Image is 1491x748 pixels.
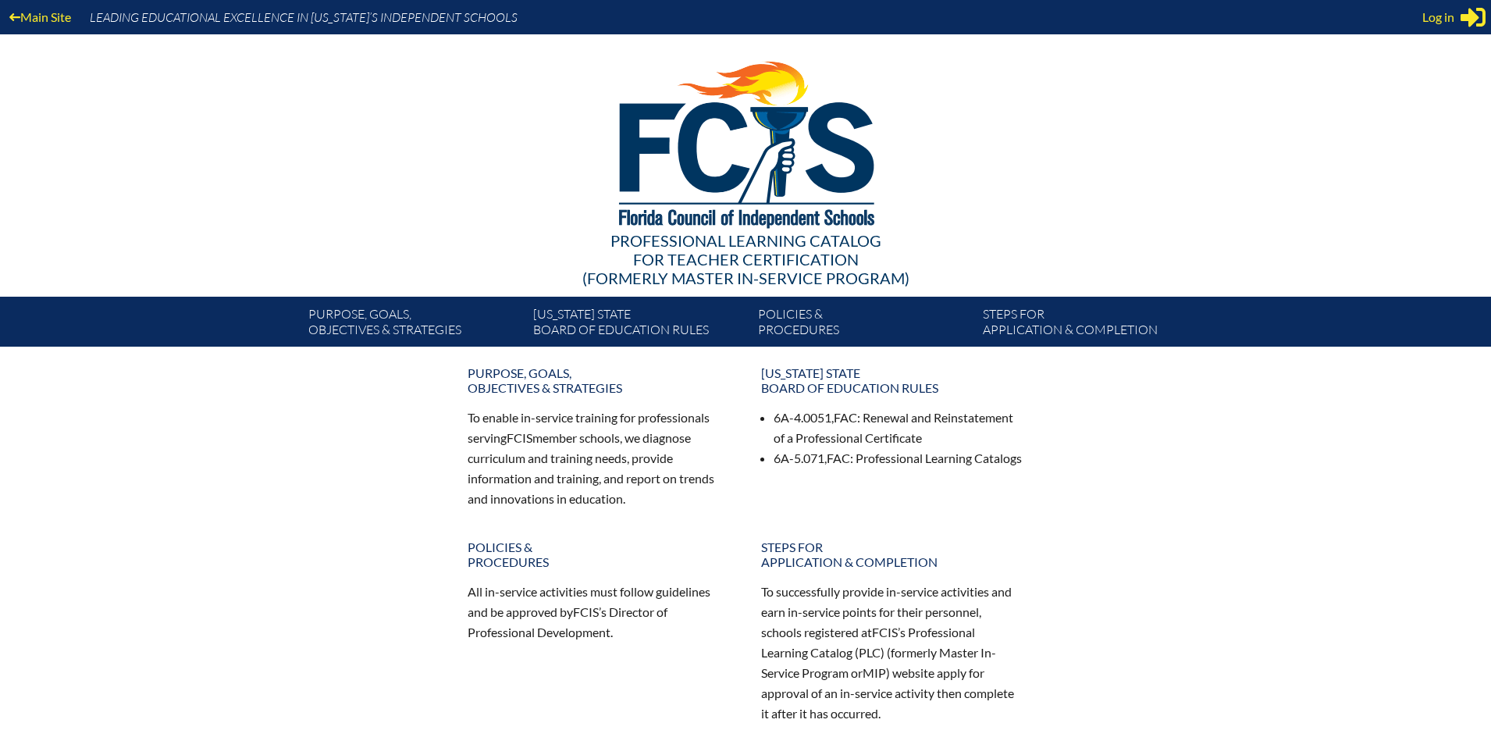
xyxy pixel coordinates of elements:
[827,451,850,465] span: FAC
[752,303,977,347] a: Policies &Procedures
[573,604,599,619] span: FCIS
[752,359,1033,401] a: [US_STATE] StateBoard of Education rules
[585,34,907,248] img: FCISlogo221.eps
[1461,5,1486,30] svg: Sign in or register
[458,359,739,401] a: Purpose, goals,objectives & strategies
[752,533,1033,575] a: Steps forapplication & completion
[527,303,752,347] a: [US_STATE] StateBoard of Education rules
[863,665,886,680] span: MIP
[507,430,532,445] span: FCIS
[859,645,881,660] span: PLC
[302,303,527,347] a: Purpose, goals,objectives & strategies
[774,448,1023,468] li: 6A-5.071, : Professional Learning Catalogs
[468,408,730,508] p: To enable in-service training for professionals serving member schools, we diagnose curriculum an...
[3,6,77,27] a: Main Site
[774,408,1023,448] li: 6A-4.0051, : Renewal and Reinstatement of a Professional Certificate
[468,582,730,643] p: All in-service activities must follow guidelines and be approved by ’s Director of Professional D...
[977,303,1201,347] a: Steps forapplication & completion
[296,231,1195,287] div: Professional Learning Catalog (formerly Master In-service Program)
[1422,8,1454,27] span: Log in
[872,625,898,639] span: FCIS
[761,582,1023,723] p: To successfully provide in-service activities and earn in-service points for their personnel, sch...
[834,410,857,425] span: FAC
[633,250,859,269] span: for Teacher Certification
[458,533,739,575] a: Policies &Procedures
